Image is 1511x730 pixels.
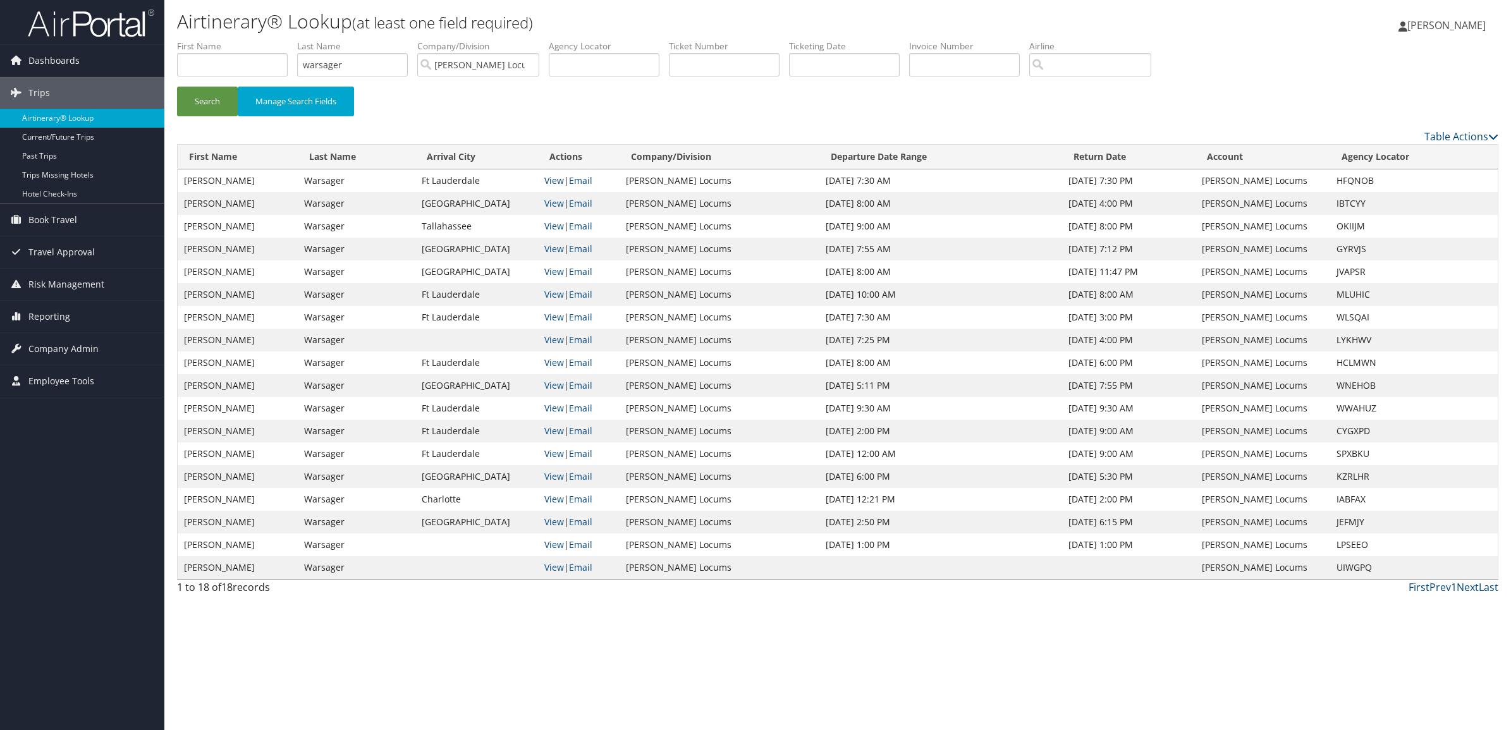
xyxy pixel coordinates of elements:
[178,192,298,215] td: [PERSON_NAME]
[544,288,564,300] a: View
[1330,192,1498,215] td: IBTCYY
[415,215,538,238] td: Tallahassee
[415,283,538,306] td: Ft Lauderdale
[819,192,1062,215] td: [DATE] 8:00 AM
[178,215,298,238] td: [PERSON_NAME]
[1029,40,1161,52] label: Airline
[298,374,415,397] td: Warsager
[1196,283,1330,306] td: [PERSON_NAME] Locums
[620,306,819,329] td: [PERSON_NAME] Locums
[1062,397,1196,420] td: [DATE] 9:30 AM
[415,511,538,533] td: [GEOGRAPHIC_DATA]
[819,465,1062,488] td: [DATE] 6:00 PM
[538,329,620,351] td: |
[549,40,669,52] label: Agency Locator
[1062,215,1196,238] td: [DATE] 8:00 PM
[178,351,298,374] td: [PERSON_NAME]
[417,40,549,52] label: Company/Division
[538,420,620,442] td: |
[415,306,538,329] td: Ft Lauderdale
[1062,145,1196,169] th: Return Date: activate to sort column ascending
[1409,580,1429,594] a: First
[352,12,533,33] small: (at least one field required)
[1196,260,1330,283] td: [PERSON_NAME] Locums
[819,511,1062,533] td: [DATE] 2:50 PM
[538,511,620,533] td: |
[544,265,564,277] a: View
[569,265,592,277] a: Email
[819,533,1062,556] td: [DATE] 1:00 PM
[569,561,592,573] a: Email
[28,333,99,365] span: Company Admin
[819,442,1062,465] td: [DATE] 12:00 AM
[620,329,819,351] td: [PERSON_NAME] Locums
[1330,511,1498,533] td: JEFMJY
[1330,283,1498,306] td: MLUHIC
[1330,397,1498,420] td: WWAHUZ
[298,192,415,215] td: Warsager
[1330,215,1498,238] td: OKIIJM
[620,145,819,169] th: Company/Division
[669,40,789,52] label: Ticket Number
[178,145,298,169] th: First Name: activate to sort column ascending
[28,204,77,236] span: Book Travel
[1062,488,1196,511] td: [DATE] 2:00 PM
[544,379,564,391] a: View
[1330,329,1498,351] td: LYKHWV
[620,169,819,192] td: [PERSON_NAME] Locums
[298,420,415,442] td: Warsager
[819,351,1062,374] td: [DATE] 8:00 AM
[569,197,592,209] a: Email
[298,442,415,465] td: Warsager
[569,425,592,437] a: Email
[1330,442,1498,465] td: SPXBKU
[1062,306,1196,329] td: [DATE] 3:00 PM
[569,311,592,323] a: Email
[544,402,564,414] a: View
[1429,580,1451,594] a: Prev
[620,488,819,511] td: [PERSON_NAME] Locums
[1062,533,1196,556] td: [DATE] 1:00 PM
[909,40,1029,52] label: Invoice Number
[298,329,415,351] td: Warsager
[238,87,354,116] button: Manage Search Fields
[1330,420,1498,442] td: CYGXPD
[415,374,538,397] td: [GEOGRAPHIC_DATA]
[1398,6,1498,44] a: [PERSON_NAME]
[1062,442,1196,465] td: [DATE] 9:00 AM
[819,169,1062,192] td: [DATE] 7:30 AM
[1062,192,1196,215] td: [DATE] 4:00 PM
[177,40,297,52] label: First Name
[569,516,592,528] a: Email
[544,538,564,551] a: View
[538,306,620,329] td: |
[544,470,564,482] a: View
[538,397,620,420] td: |
[298,533,415,556] td: Warsager
[178,488,298,511] td: [PERSON_NAME]
[819,260,1062,283] td: [DATE] 8:00 AM
[1479,580,1498,594] a: Last
[1330,260,1498,283] td: JVAPSR
[298,169,415,192] td: Warsager
[544,356,564,368] a: View
[415,145,538,169] th: Arrival City: activate to sort column ascending
[620,511,819,533] td: [PERSON_NAME] Locums
[1062,283,1196,306] td: [DATE] 8:00 AM
[415,465,538,488] td: [GEOGRAPHIC_DATA]
[298,397,415,420] td: Warsager
[178,329,298,351] td: [PERSON_NAME]
[415,192,538,215] td: [GEOGRAPHIC_DATA]
[819,306,1062,329] td: [DATE] 7:30 AM
[178,397,298,420] td: [PERSON_NAME]
[544,561,564,573] a: View
[544,447,564,459] a: View
[544,311,564,323] a: View
[178,556,298,579] td: [PERSON_NAME]
[178,511,298,533] td: [PERSON_NAME]
[1196,374,1330,397] td: [PERSON_NAME] Locums
[538,215,620,238] td: |
[415,260,538,283] td: [GEOGRAPHIC_DATA]
[819,329,1062,351] td: [DATE] 7:25 PM
[1196,397,1330,420] td: [PERSON_NAME] Locums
